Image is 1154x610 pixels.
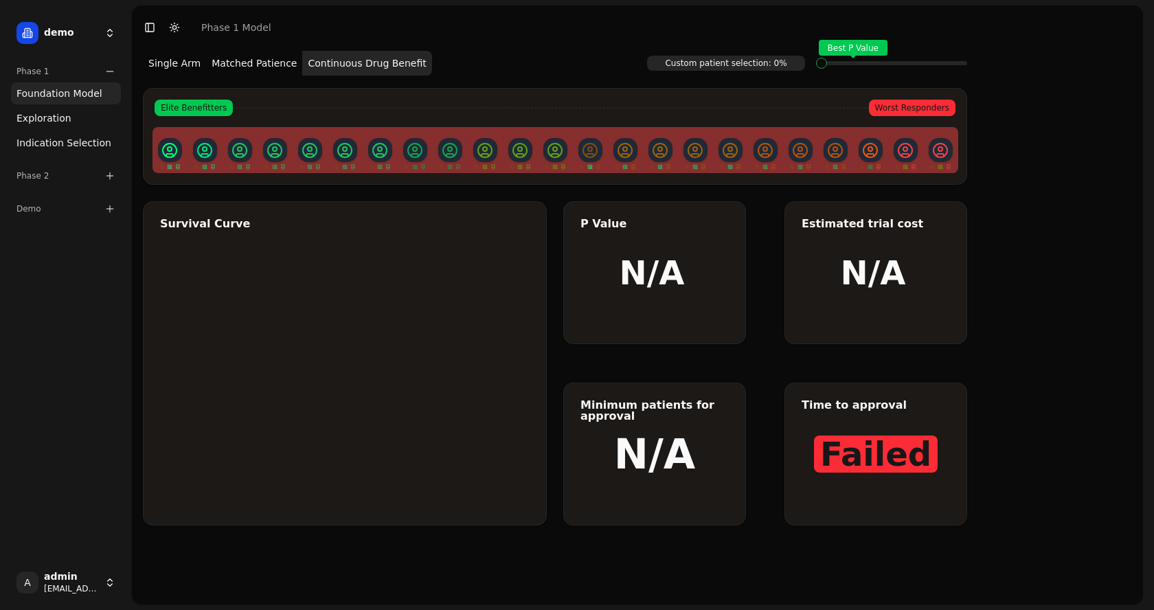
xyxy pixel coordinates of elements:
span: Exploration [16,111,71,125]
span: Worst Responders [869,100,955,116]
a: Exploration [11,107,121,129]
span: Indication Selection [16,136,111,150]
span: Foundation Model [16,87,102,100]
div: Demo [11,198,121,220]
span: [EMAIL_ADDRESS] [44,583,99,594]
span: Failed [814,436,938,473]
a: Phase 1 Model [201,21,271,34]
span: Elite Benefitters [155,100,233,116]
button: Aadmin[EMAIL_ADDRESS] [11,566,121,599]
button: demo [11,16,121,49]
button: Matched Patience [206,51,302,76]
button: Single Arm [143,51,206,76]
span: A [16,572,38,594]
button: Toggle Sidebar [140,18,159,37]
h1: N/A [841,256,906,289]
button: Continuous Drug Benefit [302,51,431,76]
button: Toggle Dark Mode [165,18,184,37]
nav: breadcrumb [201,21,271,34]
h1: N/A [614,433,696,475]
a: Foundation Model [11,82,121,104]
span: demo [44,27,99,39]
div: Phase 2 [11,165,121,187]
span: Best P Value [819,40,887,56]
span: Custom patient selection: 0% [647,56,805,71]
h1: N/A [620,256,685,289]
span: admin [44,571,99,583]
a: Indication Selection [11,132,121,154]
div: Survival Curve [160,218,530,229]
div: Phase 1 [11,60,121,82]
